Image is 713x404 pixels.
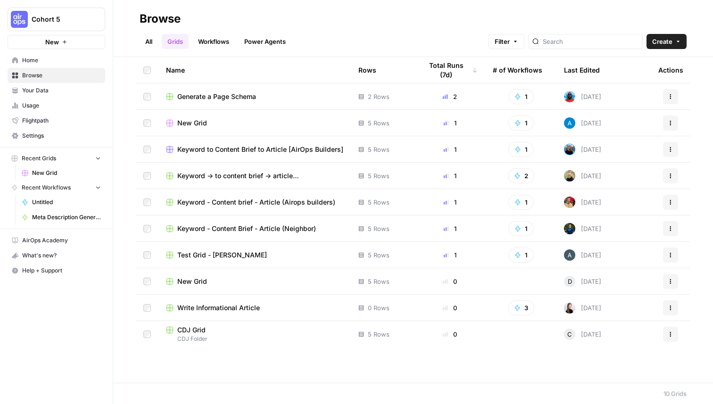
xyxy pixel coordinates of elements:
[422,224,478,233] div: 1
[177,145,343,154] span: Keyword to Content Brief to Article [AirOps Builders]
[45,37,59,47] span: New
[8,35,105,49] button: New
[564,170,601,181] div: [DATE]
[166,145,343,154] a: Keyword to Content Brief to Article [AirOps Builders]
[22,132,101,140] span: Settings
[8,53,105,68] a: Home
[368,277,390,286] span: 5 Rows
[11,11,28,28] img: Cohort 5 Logo
[652,37,672,46] span: Create
[543,37,638,46] input: Search
[166,118,343,128] a: New Grid
[17,210,105,225] a: Meta Description Generator ([PERSON_NAME])
[8,248,105,263] button: What's new?
[564,144,575,155] img: 9mp1gxtafqtgstq2vrz2nihqsoj8
[177,171,343,181] span: Keyword -> to content brief -> article [[PERSON_NAME]]
[8,233,105,248] a: AirOps Academy
[32,198,101,206] span: Untitled
[177,118,207,128] span: New Grid
[508,300,534,315] button: 3
[32,15,89,24] span: Cohort 5
[564,223,575,234] img: 68soq3pkptmntqpesssmmm5ejrlv
[22,154,56,163] span: Recent Grids
[177,250,267,260] span: Test Grid - [PERSON_NAME]
[177,325,206,335] span: CDJ Grid
[663,389,687,398] div: 10 Grids
[166,335,343,343] span: CDJ Folder
[140,11,181,26] div: Browse
[22,86,101,95] span: Your Data
[368,171,390,181] span: 5 Rows
[564,302,575,313] img: 39yvk6re8pq17klu4428na3vpvu6
[166,198,343,207] a: Keyword - Content brief - Article (Airops builders)
[368,92,390,101] span: 2 Rows
[564,144,601,155] div: [DATE]
[368,118,390,128] span: 5 Rows
[22,101,101,110] span: Usage
[508,195,534,210] button: 1
[166,92,343,101] a: Generate a Page Schema
[8,113,105,128] a: Flightpath
[564,91,601,102] div: [DATE]
[32,213,101,222] span: Meta Description Generator ([PERSON_NAME])
[508,115,534,131] button: 1
[422,198,478,207] div: 1
[422,250,478,260] div: 1
[8,128,105,143] a: Settings
[495,37,510,46] span: Filter
[568,277,572,286] span: D
[8,83,105,98] a: Your Data
[422,145,478,154] div: 1
[239,34,291,49] a: Power Agents
[32,169,101,177] span: New Grid
[8,151,105,165] button: Recent Grids
[564,223,601,234] div: [DATE]
[564,329,601,340] div: [DATE]
[17,165,105,181] a: New Grid
[358,57,376,83] div: Rows
[422,303,478,313] div: 0
[564,302,601,313] div: [DATE]
[564,57,600,83] div: Last Edited
[508,221,534,236] button: 1
[422,118,478,128] div: 1
[422,277,478,286] div: 0
[647,34,687,49] button: Create
[22,71,101,80] span: Browse
[166,224,343,233] a: Keyword - Content Brief - Article (Neighbor)
[22,56,101,65] span: Home
[22,116,101,125] span: Flightpath
[489,34,524,49] button: Filter
[508,247,534,263] button: 1
[508,168,534,183] button: 2
[8,68,105,83] a: Browse
[8,8,105,31] button: Workspace: Cohort 5
[564,249,601,261] div: [DATE]
[177,92,256,101] span: Generate a Page Schema
[564,91,575,102] img: om7kq3n9tbr8divsi7z55l59x7jq
[22,266,101,275] span: Help + Support
[177,303,260,313] span: Write Informational Article
[564,197,575,208] img: exl12kjf8yrej6cnedix31pud7gv
[508,89,534,104] button: 1
[166,277,343,286] a: New Grid
[140,34,158,49] a: All
[8,181,105,195] button: Recent Workflows
[17,195,105,210] a: Untitled
[422,330,478,339] div: 0
[658,57,683,83] div: Actions
[162,34,189,49] a: Grids
[177,198,335,207] span: Keyword - Content brief - Article (Airops builders)
[368,198,390,207] span: 5 Rows
[422,57,478,83] div: Total Runs (7d)
[8,98,105,113] a: Usage
[22,236,101,245] span: AirOps Academy
[422,92,478,101] div: 2
[192,34,235,49] a: Workflows
[508,142,534,157] button: 1
[422,171,478,181] div: 1
[368,303,390,313] span: 0 Rows
[567,330,572,339] span: C
[22,183,71,192] span: Recent Workflows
